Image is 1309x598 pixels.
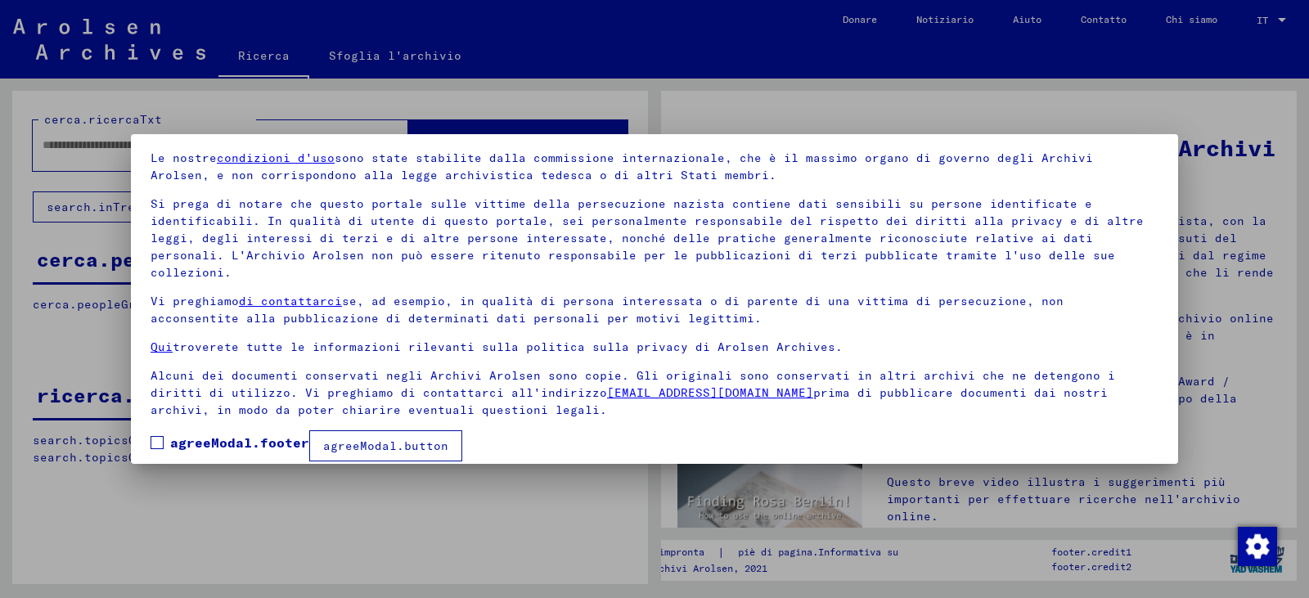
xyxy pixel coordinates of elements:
[151,196,1144,280] font: Si prega di notare che questo portale sulle vittime della persecuzione nazista contiene dati sens...
[151,368,1115,400] font: Alcuni dei documenti conservati negli Archivi Arolsen sono copie. Gli originali sono conservati i...
[151,151,217,165] font: Le nostre
[309,430,462,461] button: agreeModal.button
[607,385,813,400] a: [EMAIL_ADDRESS][DOMAIN_NAME]
[217,151,335,165] a: condizioni d'uso
[170,434,309,451] font: agreeModal.footer
[323,438,448,453] font: agreeModal.button
[151,339,173,354] a: Qui
[1238,527,1277,566] img: Modifica consenso
[239,294,342,308] a: di contattarci
[151,151,1093,182] font: sono state stabilite dalla commissione internazionale, che è il massimo organo di governo degli A...
[151,294,239,308] font: Vi preghiamo
[173,339,843,354] font: troverete tutte le informazioni rilevanti sulla politica sulla privacy di Arolsen Archives.
[151,294,1064,326] font: se, ad esempio, in qualità di persona interessata o di parente di una vittima di persecuzione, no...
